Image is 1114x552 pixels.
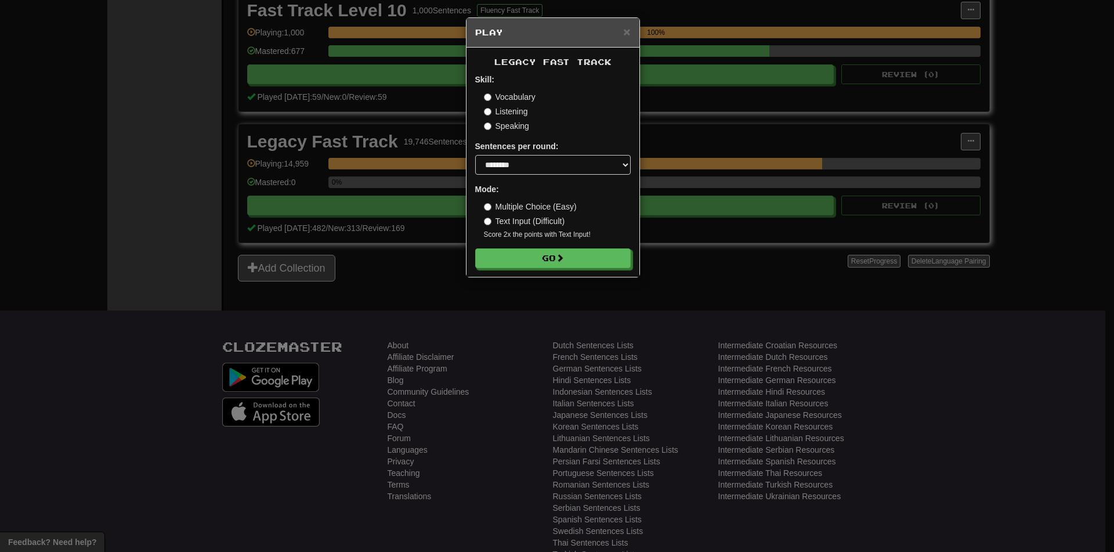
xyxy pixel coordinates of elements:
small: Score 2x the points with Text Input ! [484,230,631,240]
span: × [623,25,630,38]
h5: Play [475,27,631,38]
span: Legacy Fast Track [494,57,612,67]
button: Close [623,26,630,38]
label: Listening [484,106,528,117]
strong: Mode: [475,185,499,194]
label: Text Input (Difficult) [484,215,565,227]
label: Speaking [484,120,529,132]
input: Text Input (Difficult) [484,218,491,225]
label: Vocabulary [484,91,536,103]
input: Vocabulary [484,93,491,101]
input: Speaking [484,122,491,130]
input: Listening [484,108,491,116]
button: Go [475,248,631,268]
label: Sentences per round: [475,140,559,152]
strong: Skill: [475,75,494,84]
input: Multiple Choice (Easy) [484,203,491,211]
label: Multiple Choice (Easy) [484,201,577,212]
